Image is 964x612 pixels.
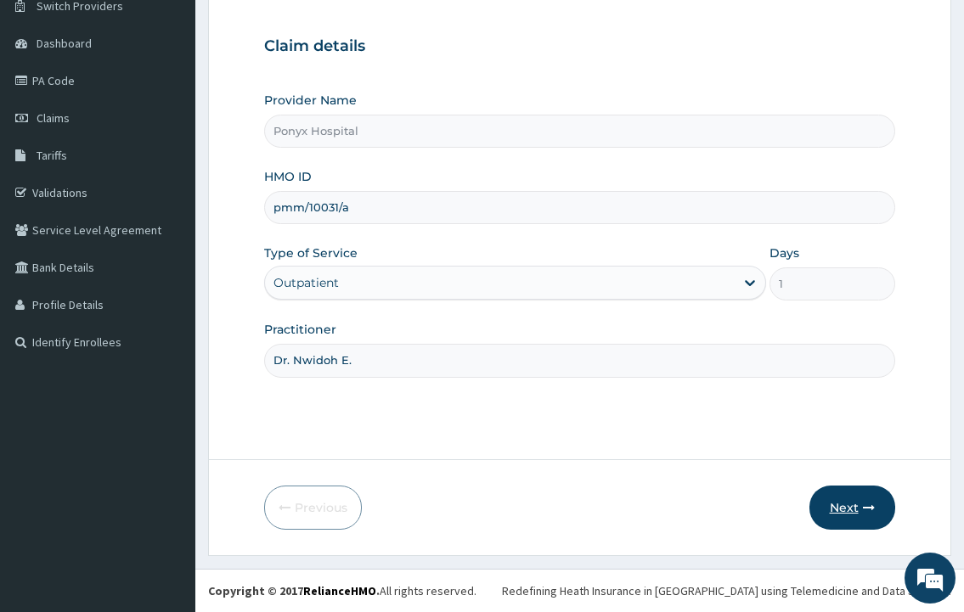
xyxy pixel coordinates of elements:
div: Minimize live chat window [279,8,319,49]
strong: Copyright © 2017 . [208,583,380,598]
div: Outpatient [273,274,339,291]
h3: Claim details [264,37,894,56]
label: Type of Service [264,244,358,261]
input: Enter HMO ID [264,191,894,224]
span: We're online! [99,193,234,364]
span: Claims [37,110,70,126]
img: d_794563401_company_1708531726252_794563401 [31,85,69,127]
span: Tariffs [37,148,67,163]
label: HMO ID [264,168,312,185]
input: Enter Name [264,344,894,377]
textarea: Type your message and hit 'Enter' [8,421,324,480]
button: Next [809,486,895,530]
label: Provider Name [264,92,357,109]
div: Chat with us now [88,95,285,117]
footer: All rights reserved. [195,569,964,612]
a: RelianceHMO [303,583,376,598]
span: Dashboard [37,36,92,51]
label: Days [770,244,799,261]
div: Redefining Heath Insurance in [GEOGRAPHIC_DATA] using Telemedicine and Data Science! [502,582,951,599]
label: Practitioner [264,321,336,338]
button: Previous [264,486,362,530]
